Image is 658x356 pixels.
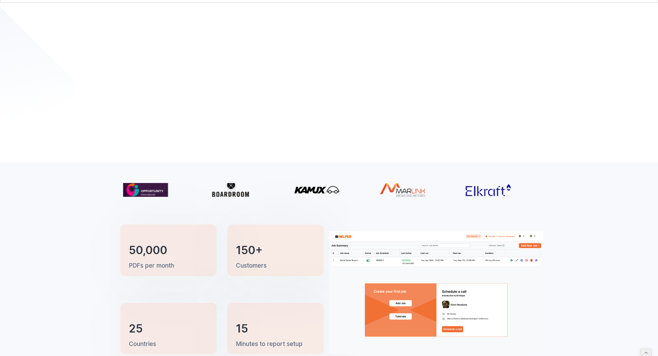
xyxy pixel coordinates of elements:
[129,245,167,256] h3: 50,000
[129,324,143,334] h3: 25
[236,262,267,270] p: Customers
[129,262,174,270] p: PDFs per month
[236,324,248,334] h3: 15
[129,340,156,348] p: Countries
[236,245,263,256] h3: 150+
[236,340,303,348] p: Minutes to report setup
